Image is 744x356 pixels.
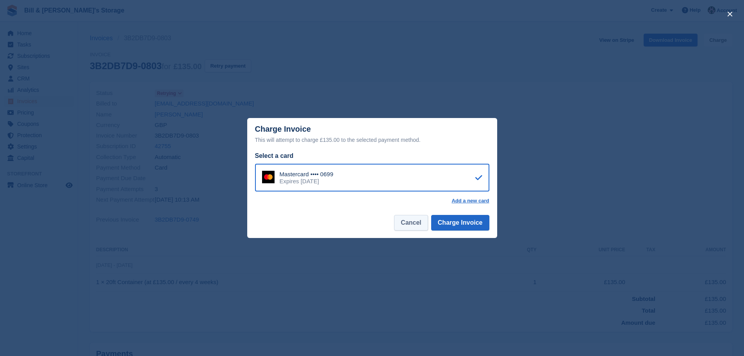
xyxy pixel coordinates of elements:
div: Charge Invoice [255,125,489,145]
div: Mastercard •••• 0699 [280,171,334,178]
button: Charge Invoice [431,215,489,231]
button: Cancel [394,215,428,231]
div: Expires [DATE] [280,178,334,185]
a: Add a new card [451,198,489,204]
img: Mastercard Logo [262,171,275,183]
button: close [724,8,736,20]
div: Select a card [255,151,489,161]
div: This will attempt to charge £135.00 to the selected payment method. [255,135,489,145]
